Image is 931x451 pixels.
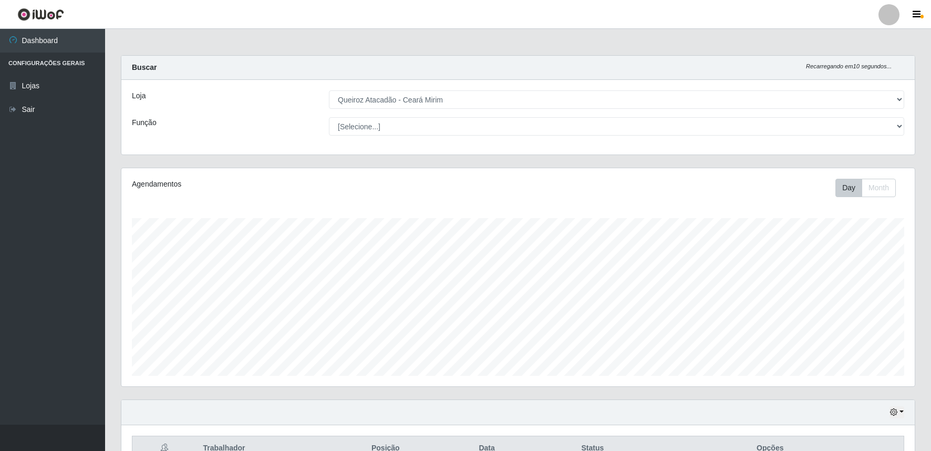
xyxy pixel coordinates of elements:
button: Month [862,179,896,197]
div: Agendamentos [132,179,444,190]
label: Loja [132,90,146,101]
button: Day [835,179,862,197]
label: Função [132,117,157,128]
div: First group [835,179,896,197]
div: Toolbar with button groups [835,179,904,197]
img: CoreUI Logo [17,8,64,21]
i: Recarregando em 10 segundos... [806,63,892,69]
strong: Buscar [132,63,157,71]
